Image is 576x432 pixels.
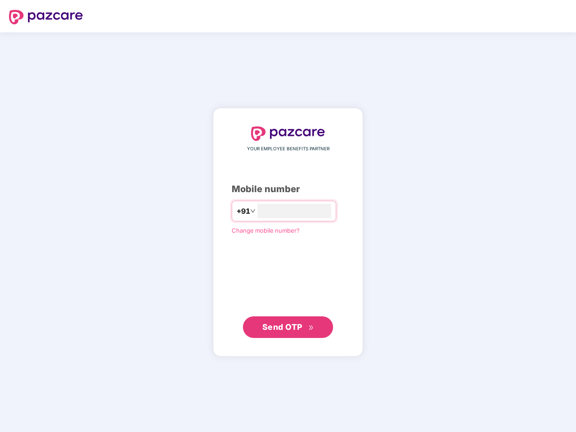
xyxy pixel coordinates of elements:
[9,10,83,24] img: logo
[243,316,333,338] button: Send OTPdouble-right
[308,325,314,331] span: double-right
[251,126,325,141] img: logo
[247,145,329,153] span: YOUR EMPLOYEE BENEFITS PARTNER
[232,182,344,196] div: Mobile number
[250,208,256,214] span: down
[262,322,302,332] span: Send OTP
[237,206,250,217] span: +91
[232,227,300,234] a: Change mobile number?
